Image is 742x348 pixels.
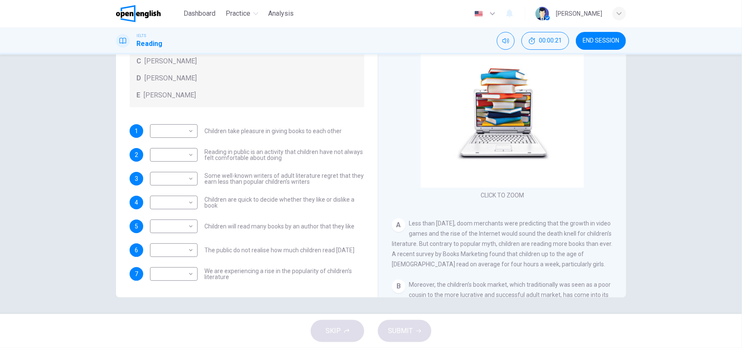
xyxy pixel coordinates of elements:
[583,37,619,44] span: END SESSION
[135,200,138,205] span: 4
[136,33,146,39] span: IELTS
[135,271,138,277] span: 7
[265,6,297,21] button: Analysis
[136,73,141,83] span: D
[204,223,354,229] span: Children will read many books by an author that they like
[144,56,197,66] span: [PERSON_NAME]
[136,39,162,49] h1: Reading
[135,176,138,182] span: 3
[521,32,569,50] div: Hide
[521,32,569,50] button: 00:00:21
[116,5,161,22] img: OpenEnglish logo
[204,128,342,134] span: Children take pleasure in giving books to each other
[116,5,180,22] a: OpenEnglish logo
[204,247,354,253] span: The public do not realise how much children read [DATE]
[392,218,405,232] div: A
[556,9,602,19] div: [PERSON_NAME]
[392,280,405,293] div: B
[473,11,484,17] img: en
[135,128,138,134] span: 1
[184,9,216,19] span: Dashboard
[135,152,138,158] span: 2
[269,9,294,19] span: Analysis
[135,247,138,253] span: 6
[136,56,141,66] span: C
[226,9,251,19] span: Practice
[180,6,219,21] button: Dashboard
[204,149,364,161] span: Reading in public is an activity that children have not always felt comfortable about doing
[204,197,364,208] span: Children are quick to decide whether they like or dislike a book
[204,268,364,280] span: We are experiencing a rise in the popularity of children’s literature
[497,32,515,50] div: Mute
[392,220,612,268] span: Less than [DATE], doom merchants were predicting that the growth in video games and the rise of t...
[144,90,196,100] span: [PERSON_NAME]
[223,6,262,21] button: Practice
[135,223,138,229] span: 5
[136,90,140,100] span: E
[144,73,197,83] span: [PERSON_NAME]
[539,37,562,44] span: 00:00:21
[535,7,549,20] img: Profile picture
[204,173,364,185] span: Some well-known writers of adult literature regret that they earn less than popular children’s wr...
[576,32,626,50] button: END SESSION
